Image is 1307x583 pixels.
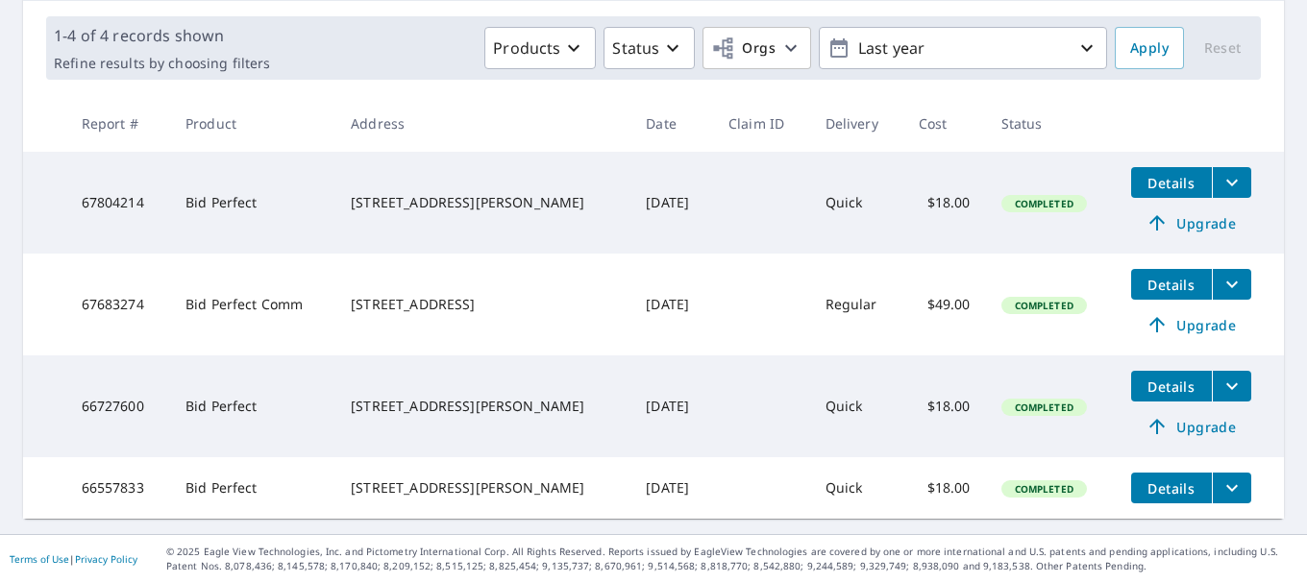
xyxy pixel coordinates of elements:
span: Details [1143,479,1200,498]
a: Upgrade [1131,207,1251,238]
td: 67804214 [66,152,170,254]
span: Completed [1003,482,1085,496]
span: Completed [1003,299,1085,312]
td: Quick [810,457,903,519]
button: Status [604,27,695,69]
span: Details [1143,276,1200,294]
span: Apply [1130,36,1169,61]
th: Status [986,95,1116,152]
td: [DATE] [630,355,713,457]
button: Last year [819,27,1107,69]
td: 66557833 [66,457,170,519]
button: filesDropdownBtn-67804214 [1212,167,1251,198]
th: Delivery [810,95,903,152]
button: detailsBtn-66727600 [1131,371,1212,401]
p: Status [612,36,659,60]
span: Details [1143,174,1200,192]
button: filesDropdownBtn-66727600 [1212,371,1251,401]
th: Address [335,95,630,152]
button: Orgs [703,27,811,69]
div: [STREET_ADDRESS][PERSON_NAME] [351,397,615,416]
th: Claim ID [713,95,810,152]
button: detailsBtn-67804214 [1131,167,1212,198]
td: $18.00 [903,152,986,254]
td: Bid Perfect [170,355,335,457]
span: Upgrade [1143,415,1240,438]
td: $49.00 [903,254,986,355]
th: Cost [903,95,986,152]
div: [STREET_ADDRESS][PERSON_NAME] [351,478,615,498]
td: Quick [810,152,903,254]
td: [DATE] [630,152,713,254]
th: Product [170,95,335,152]
td: Quick [810,355,903,457]
td: 66727600 [66,355,170,457]
div: [STREET_ADDRESS] [351,295,615,314]
td: Bid Perfect Comm [170,254,335,355]
span: Upgrade [1143,313,1240,336]
span: Details [1143,377,1200,396]
a: Terms of Use [10,552,69,566]
button: detailsBtn-66557833 [1131,473,1212,503]
button: Apply [1115,27,1184,69]
button: filesDropdownBtn-67683274 [1212,269,1251,300]
button: filesDropdownBtn-66557833 [1212,473,1251,503]
th: Date [630,95,713,152]
th: Report # [66,95,170,152]
button: Products [484,27,596,69]
span: Completed [1003,197,1085,210]
td: [DATE] [630,254,713,355]
p: | [10,553,137,565]
p: 1-4 of 4 records shown [54,24,270,47]
span: Upgrade [1143,211,1240,234]
td: Regular [810,254,903,355]
p: Last year [851,32,1075,65]
td: Bid Perfect [170,152,335,254]
span: Orgs [711,36,776,61]
div: [STREET_ADDRESS][PERSON_NAME] [351,193,615,212]
td: $18.00 [903,457,986,519]
td: Bid Perfect [170,457,335,519]
span: Completed [1003,401,1085,414]
a: Upgrade [1131,411,1251,442]
td: [DATE] [630,457,713,519]
td: 67683274 [66,254,170,355]
a: Privacy Policy [75,552,137,566]
p: © 2025 Eagle View Technologies, Inc. and Pictometry International Corp. All Rights Reserved. Repo... [166,545,1297,573]
td: $18.00 [903,355,986,457]
a: Upgrade [1131,309,1251,340]
button: detailsBtn-67683274 [1131,269,1212,300]
p: Refine results by choosing filters [54,55,270,72]
p: Products [493,36,560,60]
